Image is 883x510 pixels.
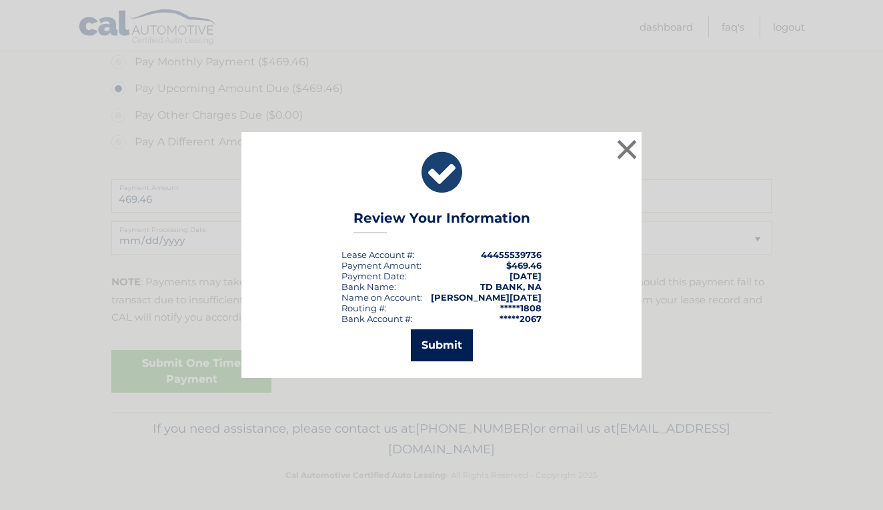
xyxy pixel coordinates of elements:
[341,260,421,271] div: Payment Amount:
[341,249,415,260] div: Lease Account #:
[480,281,542,292] strong: TD BANK, NA
[510,271,542,281] span: [DATE]
[353,210,530,233] h3: Review Your Information
[341,271,407,281] div: :
[614,136,640,163] button: ×
[506,260,542,271] span: $469.46
[411,329,473,361] button: Submit
[341,281,396,292] div: Bank Name:
[341,303,387,313] div: Routing #:
[431,292,542,303] strong: [PERSON_NAME][DATE]
[341,271,405,281] span: Payment Date
[341,292,422,303] div: Name on Account:
[481,249,542,260] strong: 44455539736
[341,313,413,324] div: Bank Account #:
